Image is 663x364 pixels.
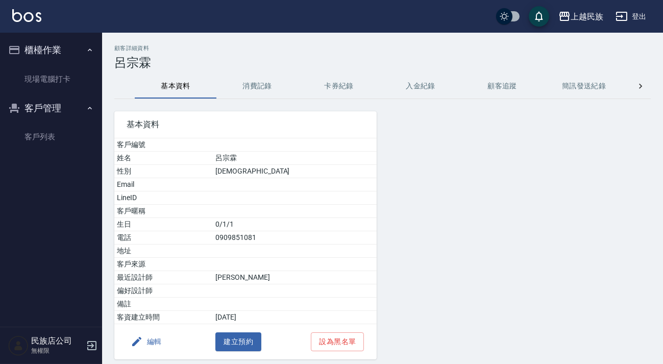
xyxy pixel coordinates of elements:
td: 客戶暱稱 [114,205,213,218]
td: 客戶編號 [114,138,213,152]
a: 現場電腦打卡 [4,67,98,91]
img: Person [8,335,29,356]
button: 客戶管理 [4,95,98,122]
td: LineID [114,191,213,205]
td: 最近設計師 [114,271,213,284]
button: 設為黑名單 [311,332,364,351]
td: 姓名 [114,152,213,165]
td: 備註 [114,298,213,311]
td: [DATE] [213,311,376,324]
button: 建立預約 [215,332,261,351]
td: 客戶來源 [114,258,213,271]
img: Logo [12,9,41,22]
td: 偏好設計師 [114,284,213,298]
td: 電話 [114,231,213,245]
div: 上越民族 [571,10,603,23]
td: 0/1/1 [213,218,376,231]
td: 性別 [114,165,213,178]
button: save [529,6,549,27]
button: 卡券紀錄 [298,74,380,99]
button: 編輯 [127,332,166,351]
button: 簡訊發送紀錄 [543,74,625,99]
h2: 顧客詳細資料 [114,45,651,52]
a: 客戶列表 [4,125,98,149]
button: 顧客追蹤 [461,74,543,99]
td: [PERSON_NAME] [213,271,376,284]
p: 無權限 [31,346,83,355]
span: 基本資料 [127,119,364,130]
td: [DEMOGRAPHIC_DATA] [213,165,376,178]
td: 0909851081 [213,231,376,245]
td: 呂宗霖 [213,152,376,165]
button: 登出 [611,7,651,26]
button: 基本資料 [135,74,216,99]
h5: 民族店公司 [31,336,83,346]
td: 客資建立時間 [114,311,213,324]
button: 入金紀錄 [380,74,461,99]
td: 地址 [114,245,213,258]
button: 上越民族 [554,6,607,27]
button: 消費記錄 [216,74,298,99]
td: Email [114,178,213,191]
button: 櫃檯作業 [4,37,98,63]
td: 生日 [114,218,213,231]
h3: 呂宗霖 [114,56,651,70]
